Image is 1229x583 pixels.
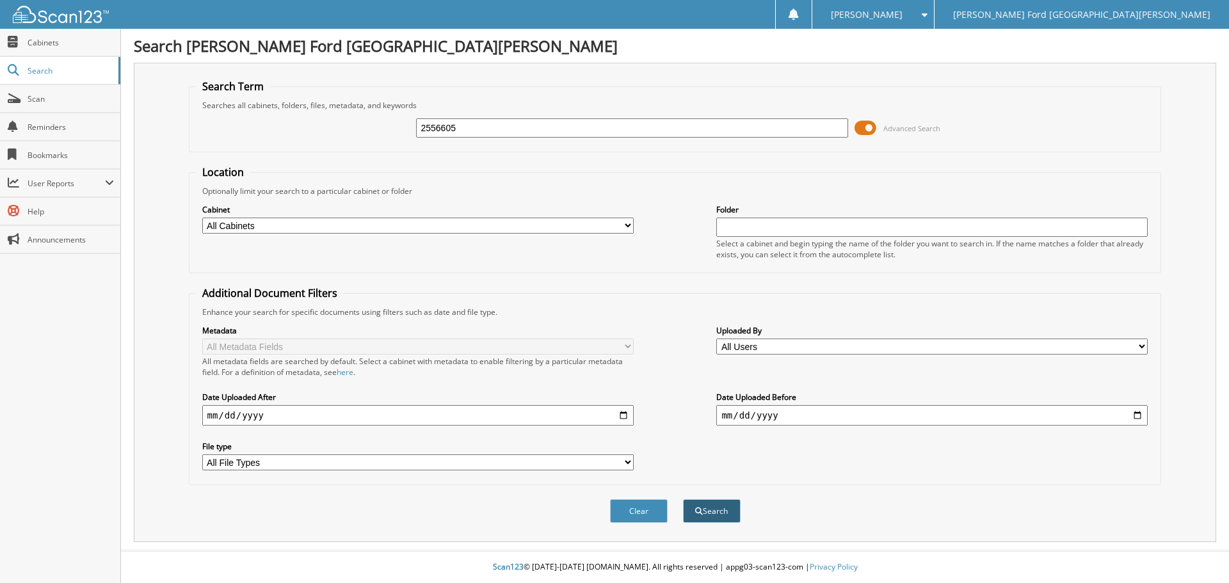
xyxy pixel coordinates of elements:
[28,206,114,217] span: Help
[202,325,634,336] label: Metadata
[13,6,109,23] img: scan123-logo-white.svg
[953,11,1210,19] span: [PERSON_NAME] Ford [GEOGRAPHIC_DATA][PERSON_NAME]
[716,204,1148,215] label: Folder
[134,35,1216,56] h1: Search [PERSON_NAME] Ford [GEOGRAPHIC_DATA][PERSON_NAME]
[493,561,524,572] span: Scan123
[202,356,634,378] div: All metadata fields are searched by default. Select a cabinet with metadata to enable filtering b...
[196,307,1155,317] div: Enhance your search for specific documents using filters such as date and file type.
[202,392,634,403] label: Date Uploaded After
[716,392,1148,403] label: Date Uploaded Before
[831,11,903,19] span: [PERSON_NAME]
[196,286,344,300] legend: Additional Document Filters
[716,325,1148,336] label: Uploaded By
[810,561,858,572] a: Privacy Policy
[196,100,1155,111] div: Searches all cabinets, folders, files, metadata, and keywords
[202,204,634,215] label: Cabinet
[610,499,668,523] button: Clear
[202,441,634,452] label: File type
[196,79,270,93] legend: Search Term
[196,165,250,179] legend: Location
[683,499,741,523] button: Search
[28,93,114,104] span: Scan
[28,234,114,245] span: Announcements
[121,552,1229,583] div: © [DATE]-[DATE] [DOMAIN_NAME]. All rights reserved | appg03-scan123-com |
[28,122,114,132] span: Reminders
[28,37,114,48] span: Cabinets
[28,178,105,189] span: User Reports
[202,405,634,426] input: start
[883,124,940,133] span: Advanced Search
[196,186,1155,196] div: Optionally limit your search to a particular cabinet or folder
[1165,522,1229,583] iframe: Chat Widget
[716,238,1148,260] div: Select a cabinet and begin typing the name of the folder you want to search in. If the name match...
[28,150,114,161] span: Bookmarks
[28,65,112,76] span: Search
[337,367,353,378] a: here
[716,405,1148,426] input: end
